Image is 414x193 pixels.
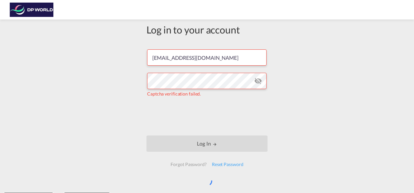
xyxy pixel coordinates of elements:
button: LOGIN [146,135,268,152]
div: Reset Password [209,159,246,170]
div: Log in to your account [146,23,268,36]
img: c08ca190194411f088ed0f3ba295208c.png [10,3,54,17]
input: Enter email/phone number [147,49,267,66]
span: Captcha verification failed. [147,91,201,96]
div: Forgot Password? [168,159,209,170]
md-icon: icon-eye-off [254,77,262,85]
iframe: reCAPTCHA [158,104,256,129]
